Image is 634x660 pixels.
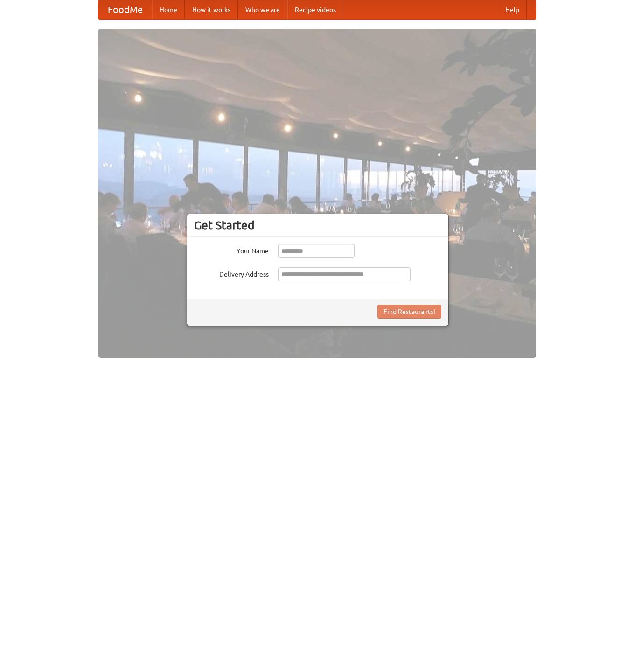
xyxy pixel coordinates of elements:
[287,0,343,19] a: Recipe videos
[194,267,269,279] label: Delivery Address
[498,0,527,19] a: Help
[185,0,238,19] a: How it works
[152,0,185,19] a: Home
[238,0,287,19] a: Who we are
[194,218,441,232] h3: Get Started
[98,0,152,19] a: FoodMe
[377,305,441,319] button: Find Restaurants!
[194,244,269,256] label: Your Name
